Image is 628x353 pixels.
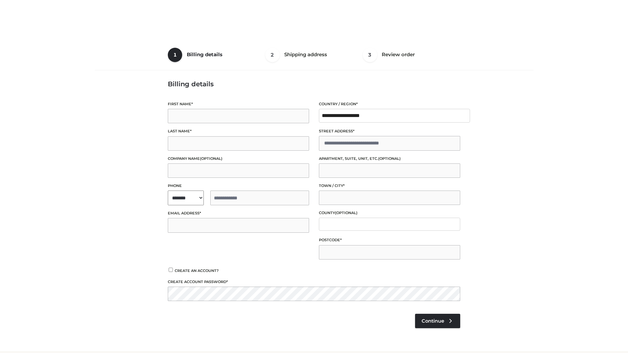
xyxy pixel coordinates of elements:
label: County [319,210,460,216]
label: Postcode [319,237,460,243]
label: Last name [168,128,309,134]
label: Apartment, suite, unit, etc. [319,156,460,162]
span: Review order [382,51,415,58]
span: 1 [168,48,182,62]
span: Billing details [187,51,222,58]
span: Shipping address [284,51,327,58]
label: Company name [168,156,309,162]
span: Create an account? [175,268,219,273]
label: Email address [168,210,309,216]
label: Street address [319,128,460,134]
h3: Billing details [168,80,460,88]
a: Continue [415,314,460,328]
span: 2 [265,48,280,62]
label: Country / Region [319,101,460,107]
input: Create an account? [168,268,174,272]
label: First name [168,101,309,107]
label: Create account password [168,279,460,285]
span: (optional) [335,210,358,215]
span: (optional) [378,156,401,161]
span: (optional) [200,156,222,161]
label: Phone [168,183,309,189]
span: 3 [363,48,377,62]
label: Town / City [319,183,460,189]
span: Continue [422,318,444,324]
